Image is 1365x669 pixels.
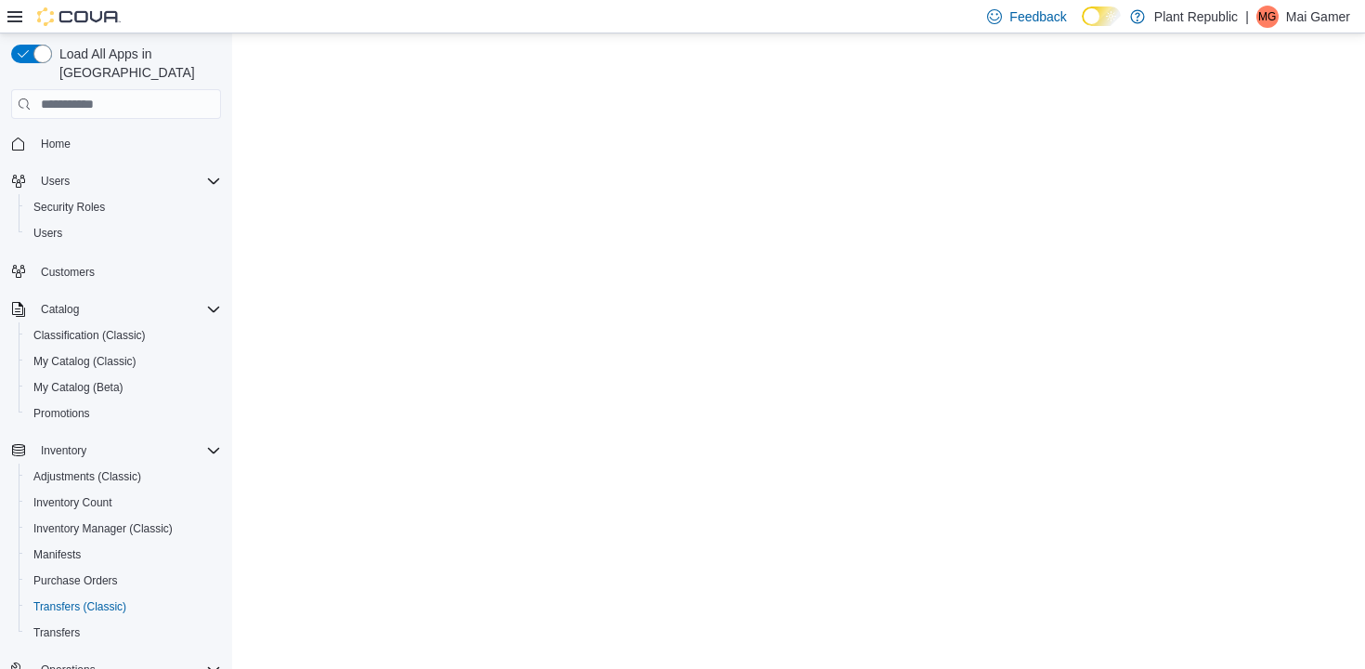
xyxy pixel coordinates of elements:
[19,220,228,246] button: Users
[33,132,221,155] span: Home
[33,599,126,614] span: Transfers (Classic)
[26,622,221,644] span: Transfers
[33,547,81,562] span: Manifests
[4,130,228,157] button: Home
[33,380,123,395] span: My Catalog (Beta)
[26,518,180,540] a: Inventory Manager (Classic)
[19,464,228,490] button: Adjustments (Classic)
[33,200,105,215] span: Security Roles
[26,570,221,592] span: Purchase Orders
[19,594,228,620] button: Transfers (Classic)
[26,402,97,425] a: Promotions
[33,495,112,510] span: Inventory Count
[19,322,228,348] button: Classification (Classic)
[1154,6,1238,28] p: Plant Republic
[26,466,149,488] a: Adjustments (Classic)
[26,196,112,218] a: Security Roles
[19,568,228,594] button: Purchase Orders
[26,222,221,244] span: Users
[19,194,228,220] button: Security Roles
[41,265,95,280] span: Customers
[33,439,94,462] button: Inventory
[26,570,125,592] a: Purchase Orders
[33,521,173,536] span: Inventory Manager (Classic)
[26,544,88,566] a: Manifests
[26,324,221,347] span: Classification (Classic)
[41,137,71,151] span: Home
[26,196,221,218] span: Security Roles
[4,257,228,284] button: Customers
[33,328,146,343] span: Classification (Classic)
[33,133,78,155] a: Home
[1082,26,1083,27] span: Dark Mode
[33,170,221,192] span: Users
[26,376,131,399] a: My Catalog (Beta)
[26,466,221,488] span: Adjustments (Classic)
[26,324,153,347] a: Classification (Classic)
[26,518,221,540] span: Inventory Manager (Classic)
[33,439,221,462] span: Inventory
[1245,6,1249,28] p: |
[26,622,87,644] a: Transfers
[33,259,221,282] span: Customers
[19,348,228,374] button: My Catalog (Classic)
[26,596,134,618] a: Transfers (Classic)
[1286,6,1350,28] p: Mai Gamer
[37,7,121,26] img: Cova
[33,354,136,369] span: My Catalog (Classic)
[33,226,62,241] span: Users
[33,298,86,321] button: Catalog
[33,406,90,421] span: Promotions
[33,469,141,484] span: Adjustments (Classic)
[33,261,102,283] a: Customers
[33,298,221,321] span: Catalog
[19,542,228,568] button: Manifests
[26,492,120,514] a: Inventory Count
[19,374,228,400] button: My Catalog (Beta)
[1258,6,1276,28] span: MG
[41,443,86,458] span: Inventory
[41,302,79,317] span: Catalog
[26,402,221,425] span: Promotions
[1009,7,1066,26] span: Feedback
[19,490,228,516] button: Inventory Count
[52,45,221,82] span: Load All Apps in [GEOGRAPHIC_DATA]
[26,492,221,514] span: Inventory Count
[26,596,221,618] span: Transfers (Classic)
[33,170,77,192] button: Users
[26,544,221,566] span: Manifests
[26,376,221,399] span: My Catalog (Beta)
[26,222,70,244] a: Users
[19,400,228,426] button: Promotions
[4,296,228,322] button: Catalog
[1256,6,1279,28] div: Mai Gamer
[4,168,228,194] button: Users
[33,625,80,640] span: Transfers
[33,573,118,588] span: Purchase Orders
[4,438,228,464] button: Inventory
[26,350,144,373] a: My Catalog (Classic)
[19,516,228,542] button: Inventory Manager (Classic)
[41,174,70,189] span: Users
[26,350,221,373] span: My Catalog (Classic)
[19,620,228,646] button: Transfers
[1082,7,1121,26] input: Dark Mode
